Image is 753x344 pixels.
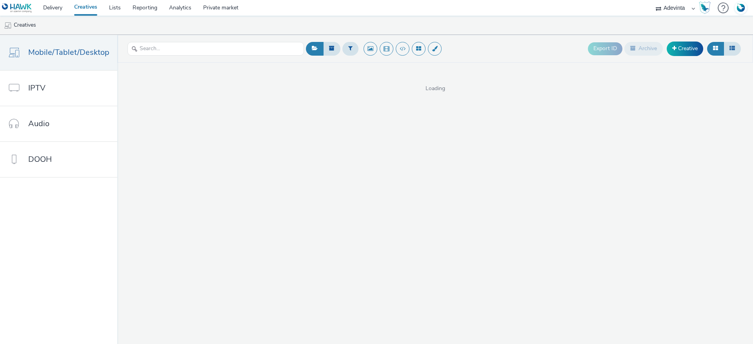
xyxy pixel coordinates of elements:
[699,2,711,14] img: Hawk Academy
[28,118,49,129] span: Audio
[735,2,747,14] img: Account FR
[117,85,753,92] span: Loading
[699,2,714,14] a: Hawk Academy
[707,42,724,55] button: Grid
[667,42,703,56] a: Creative
[624,42,663,55] button: Archive
[28,154,52,165] span: DOOH
[724,42,741,55] button: Table
[28,82,45,94] span: IPTV
[28,47,109,58] span: Mobile/Tablet/Desktop
[588,42,622,55] button: Export ID
[2,3,32,13] img: undefined Logo
[4,22,12,29] img: mobile
[127,42,304,56] input: Search...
